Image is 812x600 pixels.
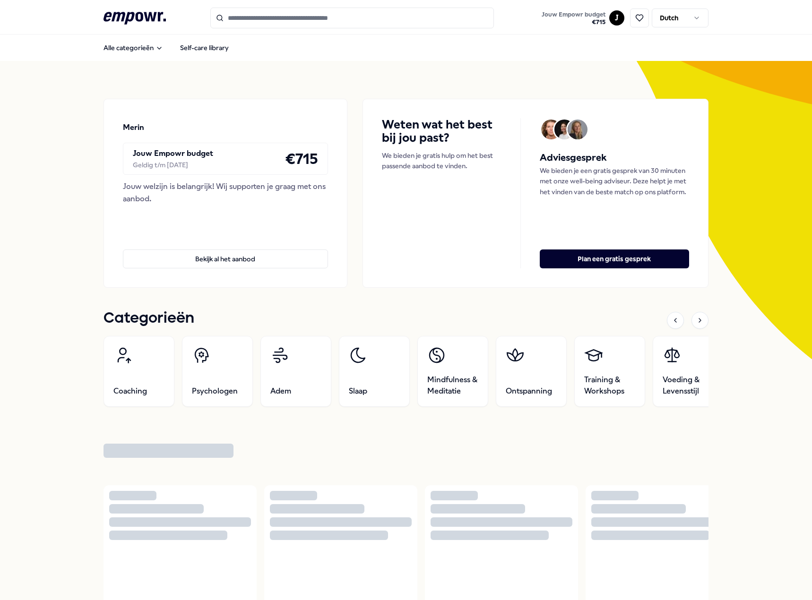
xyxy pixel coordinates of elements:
nav: Main [96,38,236,57]
button: Plan een gratis gesprek [540,249,689,268]
a: Bekijk al het aanbod [123,234,328,268]
span: € 715 [542,18,605,26]
div: Jouw welzijn is belangrijk! Wij supporten je graag met ons aanbod. [123,180,328,205]
span: Training & Workshops [584,374,635,397]
a: Ontspanning [496,336,567,407]
span: Jouw Empowr budget [542,11,605,18]
span: Coaching [113,386,147,397]
a: Adem [260,336,331,407]
span: Voeding & Levensstijl [663,374,714,397]
h5: Adviesgesprek [540,150,689,165]
input: Search for products, categories or subcategories [210,8,494,28]
button: J [609,10,624,26]
button: Bekijk al het aanbod [123,249,328,268]
p: Jouw Empowr budget [133,147,213,160]
h1: Categorieën [104,307,194,330]
p: We bieden je een gratis gesprek van 30 minuten met onze well-being adviseur. Deze helpt je met he... [540,165,689,197]
a: Psychologen [182,336,253,407]
div: Geldig t/m [DATE] [133,160,213,170]
span: Slaap [349,386,367,397]
a: Voeding & Levensstijl [653,336,724,407]
span: Mindfulness & Meditatie [427,374,478,397]
a: Coaching [104,336,174,407]
a: Training & Workshops [574,336,645,407]
p: Merin [123,121,144,134]
img: Avatar [554,120,574,139]
a: Self-care library [173,38,236,57]
h4: € 715 [285,147,318,171]
a: Jouw Empowr budget€715 [538,8,609,28]
h4: Weten wat het best bij jou past? [382,118,501,145]
span: Ontspanning [506,386,552,397]
span: Adem [270,386,291,397]
img: Avatar [568,120,587,139]
a: Slaap [339,336,410,407]
button: Alle categorieën [96,38,171,57]
p: We bieden je gratis hulp om het best passende aanbod te vinden. [382,150,501,171]
a: Mindfulness & Meditatie [417,336,488,407]
button: Jouw Empowr budget€715 [540,9,607,28]
span: Psychologen [192,386,238,397]
img: Avatar [541,120,561,139]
